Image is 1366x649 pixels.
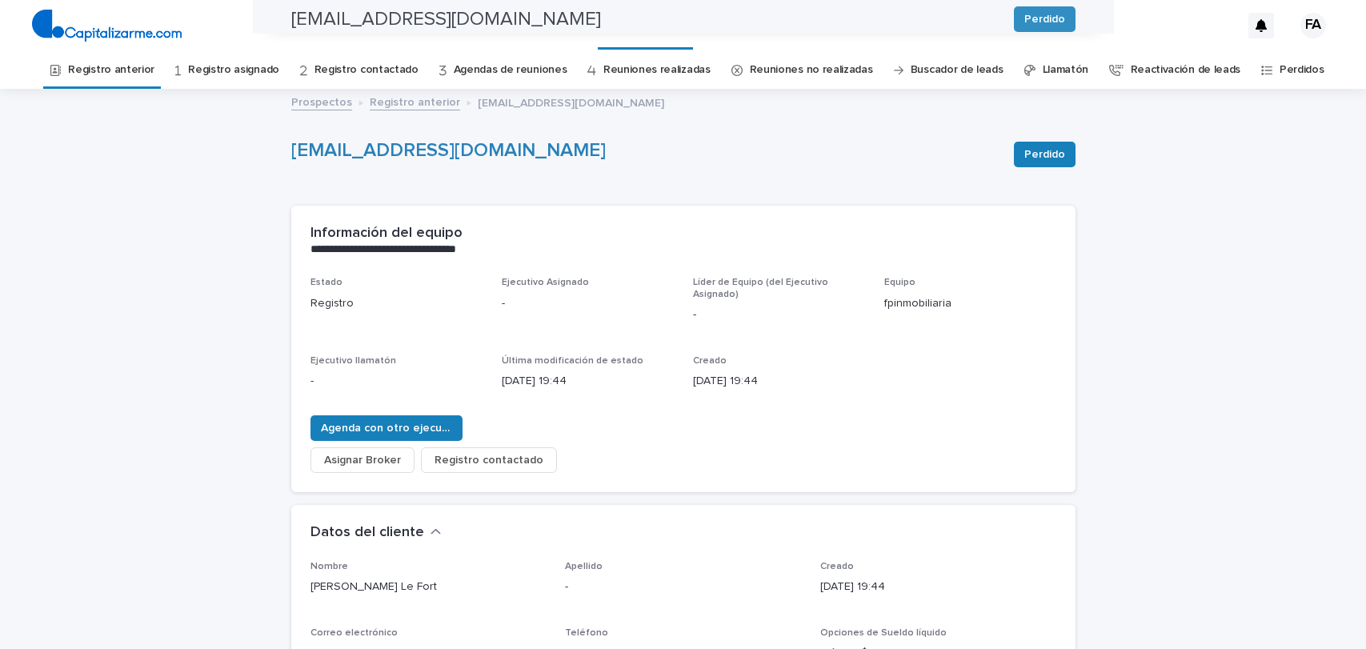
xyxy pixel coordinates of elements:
[884,278,915,287] font: Equipo
[1131,64,1241,75] font: Reactivación de leads
[370,92,460,110] a: Registro anterior
[1280,64,1324,75] font: Perdidos
[911,51,1003,89] a: Buscador de leads
[310,415,463,441] button: Agenda con otro ejecutivo
[310,447,415,473] button: Asignar Broker
[911,64,1003,75] font: Buscador de leads
[32,10,182,42] img: 4arMvv9wSvmHTHbXwTim
[310,524,442,542] button: Datos del cliente
[370,97,460,108] font: Registro anterior
[693,309,696,320] font: -
[565,581,568,592] font: -
[421,447,557,473] button: Registro contactado
[68,51,154,89] a: Registro anterior
[693,278,828,298] font: Líder de Equipo (del Ejecutivo Asignado)
[820,562,854,571] font: Creado
[310,375,314,387] font: -
[1024,149,1065,160] font: Perdido
[310,298,354,309] font: Registro
[502,298,505,309] font: -
[1280,51,1324,89] a: Perdidos
[820,581,885,592] font: [DATE] 19:44
[502,356,643,366] font: Última modificación de estado
[693,375,758,387] font: [DATE] 19:44
[454,64,567,75] font: Agendas de reuniones
[478,98,664,109] font: [EMAIL_ADDRESS][DOMAIN_NAME]
[502,375,567,387] font: [DATE] 19:44
[310,278,343,287] font: Estado
[603,64,711,75] font: Reuniones realizadas
[314,51,419,89] a: Registro contactado
[324,455,401,466] font: Asignar Broker
[310,628,398,638] font: Correo electrónico
[291,97,352,108] font: Prospectos
[502,278,589,287] font: Ejecutivo Asignado
[188,51,279,89] a: Registro asignado
[603,51,711,89] a: Reuniones realizadas
[310,562,348,571] font: Nombre
[310,356,396,366] font: Ejecutivo llamatón
[820,628,947,638] font: Opciones de Sueldo líquido
[454,51,567,89] a: Agendas de reuniones
[310,525,424,539] font: Datos del cliente
[1043,51,1089,89] a: Llamatón
[565,628,608,638] font: Teléfono
[750,51,873,89] a: Reuniones no realizadas
[1043,64,1089,75] font: Llamatón
[1014,142,1076,167] button: Perdido
[310,226,463,240] font: Información del equipo
[291,141,606,160] a: [EMAIL_ADDRESS][DOMAIN_NAME]
[314,64,419,75] font: Registro contactado
[291,92,352,110] a: Prospectos
[321,423,462,434] font: Agenda con otro ejecutivo
[1305,18,1321,32] font: FA
[310,581,437,592] font: [PERSON_NAME] Le Fort
[693,356,727,366] font: Creado
[565,562,603,571] font: Apellido
[188,64,279,75] font: Registro asignado
[435,455,543,466] font: Registro contactado
[1131,51,1241,89] a: Reactivación de leads
[750,64,873,75] font: Reuniones no realizadas
[68,64,154,75] font: Registro anterior
[884,298,951,309] font: fpinmobiliaria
